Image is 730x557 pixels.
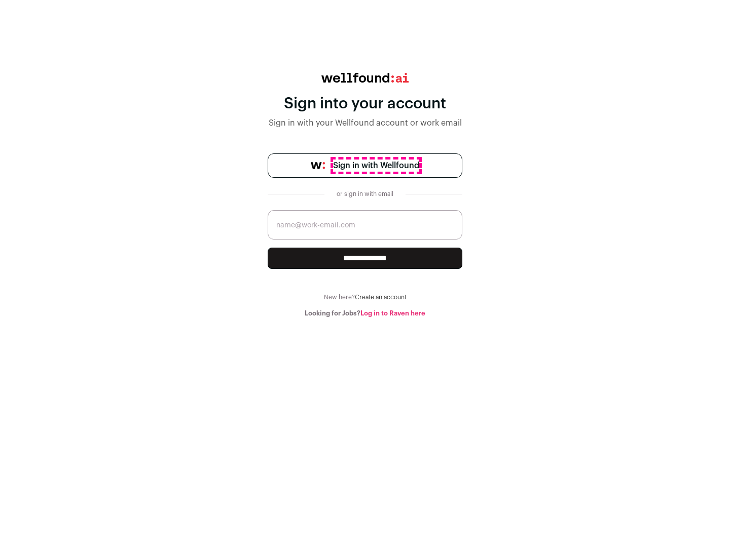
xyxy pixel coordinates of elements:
[360,310,425,316] a: Log in to Raven here
[355,294,407,300] a: Create an account
[268,210,462,240] input: name@work-email.com
[333,190,397,198] div: or sign in with email
[268,293,462,301] div: New here?
[311,162,325,169] img: wellfound-symbol-flush-black-fb3c872781a75f747ccb3a119075da62bfe97bd399995f84a933054e44a575c4.png
[268,117,462,129] div: Sign in with your Wellfound account or work email
[321,73,409,83] img: wellfound:ai
[268,153,462,178] a: Sign in with Wellfound
[268,309,462,317] div: Looking for Jobs?
[268,95,462,113] div: Sign into your account
[333,160,419,172] span: Sign in with Wellfound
